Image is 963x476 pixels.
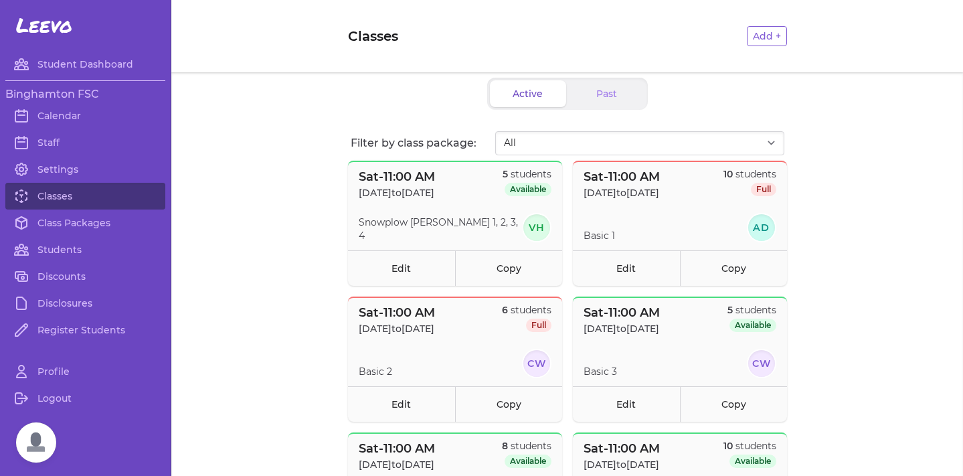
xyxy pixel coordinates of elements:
a: Edit [348,250,455,286]
button: Add + [747,26,787,46]
p: [DATE] to [DATE] [584,322,660,335]
p: students [727,303,776,317]
a: Discounts [5,263,165,290]
button: Past [569,80,645,107]
span: Available [729,455,776,468]
a: Copy [680,386,787,422]
a: Classes [5,183,165,210]
a: Copy [455,386,562,422]
p: Basic 1 [584,229,615,242]
p: students [502,303,551,317]
p: students [723,167,776,181]
a: Staff [5,129,165,156]
span: 5 [503,168,508,180]
p: students [502,439,551,453]
text: CW [752,358,771,370]
p: Sat - 11:00 AM [584,167,660,186]
span: 6 [502,304,508,316]
a: Disclosures [5,290,165,317]
a: Profile [5,358,165,385]
p: [DATE] to [DATE] [584,186,660,200]
p: Sat - 11:00 AM [359,439,435,458]
span: Full [526,319,551,332]
button: Active [490,80,566,107]
span: Available [729,319,776,332]
span: 5 [727,304,733,316]
a: Logout [5,385,165,412]
p: Sat - 11:00 AM [359,303,435,322]
a: Class Packages [5,210,165,236]
p: Basic 3 [584,365,617,378]
text: AD [752,222,770,234]
p: Basic 2 [359,365,392,378]
p: students [503,167,551,181]
a: Register Students [5,317,165,343]
span: 10 [723,168,733,180]
span: Available [505,455,551,468]
p: [DATE] to [DATE] [359,458,435,471]
p: Sat - 11:00 AM [584,439,660,458]
a: Copy [455,250,562,286]
span: Available [505,183,551,196]
a: Calendar [5,102,165,129]
a: Settings [5,156,165,183]
span: Leevo [16,13,72,37]
text: CW [527,358,546,370]
span: Full [751,183,776,196]
span: 8 [502,440,508,452]
a: Edit [573,386,680,422]
p: Filter by class package: [351,135,495,151]
a: Copy [680,250,787,286]
p: [DATE] to [DATE] [359,322,435,335]
a: Edit [348,386,455,422]
div: Open chat [16,422,56,463]
span: 10 [723,440,733,452]
h3: Binghamton FSC [5,86,165,102]
p: Sat - 11:00 AM [359,167,435,186]
a: Edit [573,250,680,286]
p: Sat - 11:00 AM [584,303,660,322]
p: [DATE] to [DATE] [584,458,660,471]
p: [DATE] to [DATE] [359,186,435,200]
text: VH [527,222,545,234]
p: Snowplow [PERSON_NAME] 1, 2, 3, 4 [359,216,523,242]
p: students [723,439,776,453]
a: Students [5,236,165,263]
a: Student Dashboard [5,51,165,78]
